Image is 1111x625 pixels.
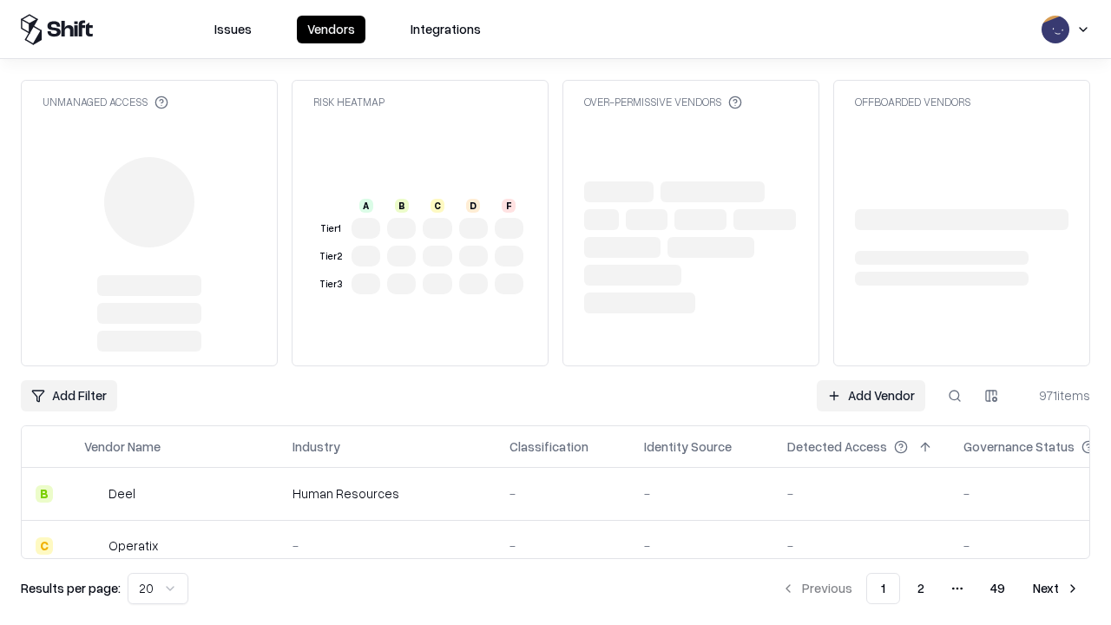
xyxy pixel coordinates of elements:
div: Tier 1 [317,221,345,236]
div: Operatix [108,536,158,555]
nav: pagination [771,573,1090,604]
div: C [431,199,444,213]
img: Deel [84,485,102,503]
button: Integrations [400,16,491,43]
p: Results per page: [21,579,121,597]
div: 971 items [1021,386,1090,405]
div: - [509,536,616,555]
div: Tier 2 [317,249,345,264]
div: D [466,199,480,213]
div: - [787,536,936,555]
div: Offboarded Vendors [855,95,970,109]
div: - [644,484,759,503]
div: Classification [509,437,588,456]
div: B [395,199,409,213]
div: Vendor Name [84,437,161,456]
button: 2 [904,573,938,604]
button: Issues [204,16,262,43]
div: F [502,199,516,213]
div: Identity Source [644,437,732,456]
div: Tier 3 [317,277,345,292]
div: - [509,484,616,503]
a: Add Vendor [817,380,925,411]
button: Add Filter [21,380,117,411]
button: Vendors [297,16,365,43]
div: Governance Status [963,437,1075,456]
div: B [36,485,53,503]
div: - [644,536,759,555]
div: Unmanaged Access [43,95,168,109]
button: 49 [976,573,1019,604]
div: Deel [108,484,135,503]
div: Over-Permissive Vendors [584,95,742,109]
div: A [359,199,373,213]
div: Human Resources [293,484,482,503]
div: - [293,536,482,555]
img: Operatix [84,537,102,555]
div: C [36,537,53,555]
div: - [787,484,936,503]
button: Next [1022,573,1090,604]
div: Industry [293,437,340,456]
button: 1 [866,573,900,604]
div: Risk Heatmap [313,95,385,109]
div: Detected Access [787,437,887,456]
